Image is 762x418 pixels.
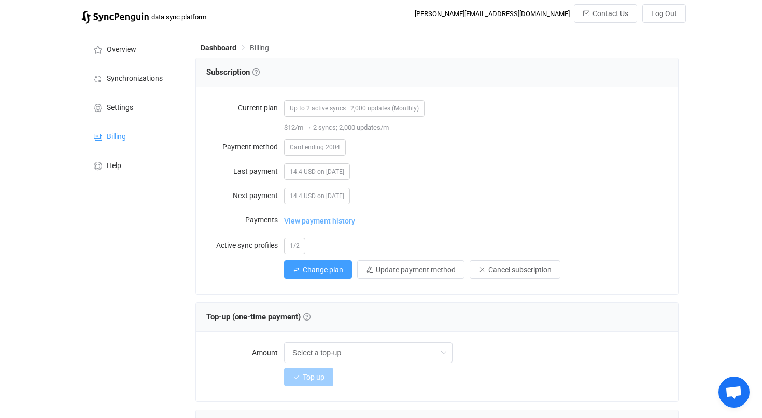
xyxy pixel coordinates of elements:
[284,139,346,156] span: Card ending 2004
[107,133,126,141] span: Billing
[303,266,343,274] span: Change plan
[206,161,284,182] label: Last payment
[81,150,185,179] a: Help
[376,266,456,274] span: Update payment method
[284,238,305,254] span: 1/2
[107,75,163,83] span: Synchronizations
[284,123,389,131] span: $12/m → 2 syncs; 2,000 updates/m
[284,342,453,363] input: Select a top-up
[488,266,552,274] span: Cancel subscription
[651,9,677,18] span: Log Out
[206,136,284,157] label: Payment method
[357,260,464,279] button: Update payment method
[284,260,352,279] button: Change plan
[284,211,355,231] span: View payment history
[206,210,284,230] label: Payments
[107,104,133,112] span: Settings
[284,163,350,180] span: 14.4 USD on [DATE]
[206,235,284,256] label: Active sync profiles
[81,63,185,92] a: Synchronizations
[574,4,637,23] button: Contact Us
[151,13,206,21] span: data sync platform
[718,377,750,408] div: Open chat
[107,162,121,170] span: Help
[206,97,284,118] label: Current plan
[107,46,136,54] span: Overview
[149,9,151,24] span: |
[81,92,185,121] a: Settings
[206,67,260,77] span: Subscription
[81,121,185,150] a: Billing
[206,185,284,206] label: Next payment
[642,4,686,23] button: Log Out
[201,44,269,51] div: Breadcrumb
[206,342,284,363] label: Amount
[592,9,628,18] span: Contact Us
[81,11,149,24] img: syncpenguin.svg
[284,100,425,117] span: Up to 2 active syncs | 2,000 updates (Monthly)
[250,44,269,52] span: Billing
[81,9,206,24] a: |data sync platform
[81,34,185,63] a: Overview
[206,312,311,322] span: Top-up (one-time payment)
[284,368,333,386] button: Top up
[284,188,350,204] span: 14.4 USD on [DATE]
[415,10,570,18] div: [PERSON_NAME][EMAIL_ADDRESS][DOMAIN_NAME]
[303,373,324,381] span: Top up
[201,44,236,52] span: Dashboard
[470,260,560,279] button: Cancel subscription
